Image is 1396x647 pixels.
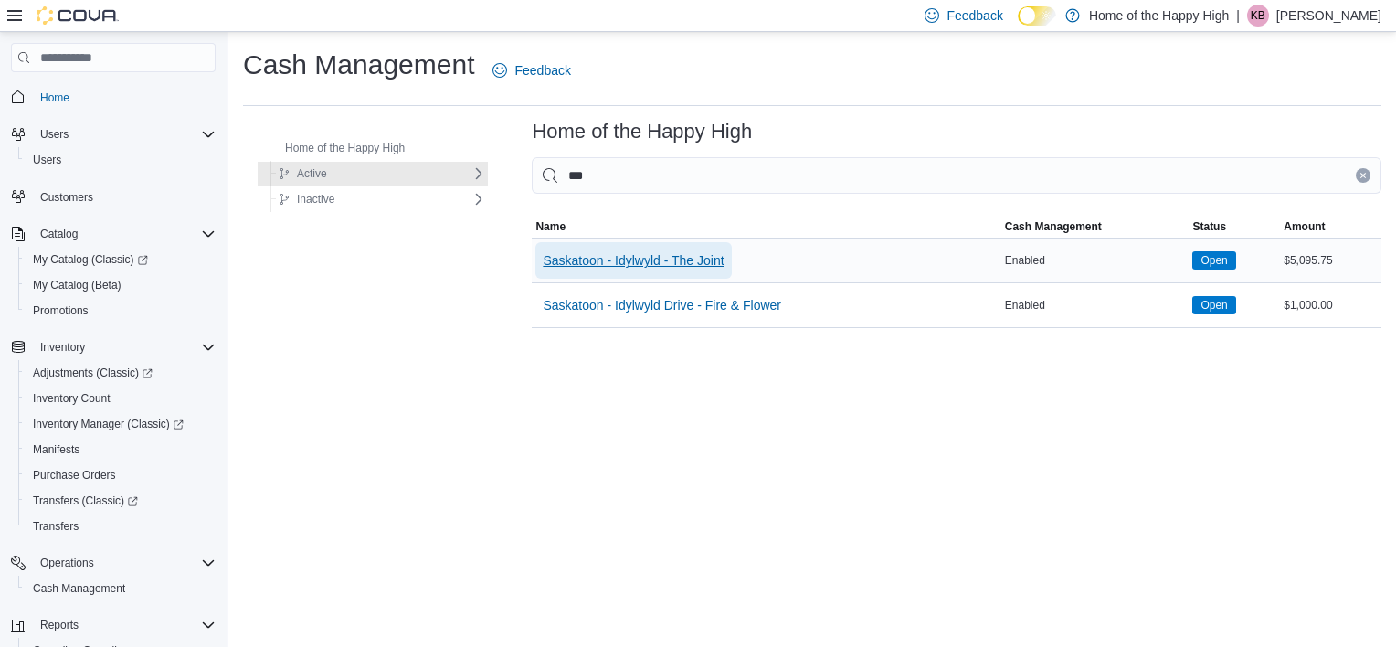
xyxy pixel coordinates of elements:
[1001,294,1190,316] div: Enabled
[18,514,223,539] button: Transfers
[1280,249,1381,271] div: $5,095.75
[18,147,223,173] button: Users
[33,336,216,358] span: Inventory
[33,186,216,208] span: Customers
[18,298,223,323] button: Promotions
[26,515,216,537] span: Transfers
[243,47,474,83] h1: Cash Management
[33,552,216,574] span: Operations
[26,490,145,512] a: Transfers (Classic)
[514,61,570,80] span: Feedback
[535,287,788,323] button: Saskatoon - Idylwyld Drive - Fire & Flower
[947,6,1002,25] span: Feedback
[297,192,334,207] span: Inactive
[543,251,724,270] span: Saskatoon - Idylwyld - The Joint
[535,219,566,234] span: Name
[33,223,85,245] button: Catalog
[26,490,216,512] span: Transfers (Classic)
[4,612,223,638] button: Reports
[33,336,92,358] button: Inventory
[1200,297,1227,313] span: Open
[26,413,216,435] span: Inventory Manager (Classic)
[18,360,223,386] a: Adjustments (Classic)
[26,274,216,296] span: My Catalog (Beta)
[1001,249,1190,271] div: Enabled
[1236,5,1240,27] p: |
[26,300,96,322] a: Promotions
[4,550,223,576] button: Operations
[26,439,216,461] span: Manifests
[33,581,125,596] span: Cash Management
[532,157,1381,194] input: This is a search bar. As you type, the results lower in the page will automatically filter.
[33,519,79,534] span: Transfers
[1192,251,1235,270] span: Open
[285,141,405,155] span: Home of the Happy High
[33,123,216,145] span: Users
[40,90,69,105] span: Home
[40,227,78,241] span: Catalog
[26,578,216,599] span: Cash Management
[33,391,111,406] span: Inventory Count
[26,249,216,270] span: My Catalog (Classic)
[1005,219,1102,234] span: Cash Management
[26,439,87,461] a: Manifests
[26,362,216,384] span: Adjustments (Classic)
[535,242,731,279] button: Saskatoon - Idylwyld - The Joint
[1192,219,1226,234] span: Status
[26,387,118,409] a: Inventory Count
[4,221,223,247] button: Catalog
[1356,168,1370,183] button: Clear input
[297,166,327,181] span: Active
[26,274,129,296] a: My Catalog (Beta)
[26,149,216,171] span: Users
[1280,216,1381,238] button: Amount
[4,83,223,110] button: Home
[259,137,412,159] button: Home of the Happy High
[18,576,223,601] button: Cash Management
[33,85,216,108] span: Home
[18,386,223,411] button: Inventory Count
[1089,5,1229,27] p: Home of the Happy High
[26,249,155,270] a: My Catalog (Classic)
[33,303,89,318] span: Promotions
[40,556,94,570] span: Operations
[1189,216,1280,238] button: Status
[33,614,86,636] button: Reports
[4,334,223,360] button: Inventory
[1280,294,1381,316] div: $1,000.00
[33,252,148,267] span: My Catalog (Classic)
[271,163,334,185] button: Active
[1192,296,1235,314] span: Open
[26,387,216,409] span: Inventory Count
[1247,5,1269,27] div: Karlen Boucher
[33,87,77,109] a: Home
[1001,216,1190,238] button: Cash Management
[40,340,85,355] span: Inventory
[26,300,216,322] span: Promotions
[26,515,86,537] a: Transfers
[40,127,69,142] span: Users
[18,272,223,298] button: My Catalog (Beta)
[26,413,191,435] a: Inventory Manager (Classic)
[33,223,216,245] span: Catalog
[18,411,223,437] a: Inventory Manager (Classic)
[1251,5,1265,27] span: KB
[485,52,577,89] a: Feedback
[543,296,781,314] span: Saskatoon - Idylwyld Drive - Fire & Flower
[33,552,101,574] button: Operations
[1018,6,1056,26] input: Dark Mode
[532,216,1000,238] button: Name
[33,468,116,483] span: Purchase Orders
[26,464,123,486] a: Purchase Orders
[18,462,223,488] button: Purchase Orders
[33,366,153,380] span: Adjustments (Classic)
[271,188,342,210] button: Inactive
[26,578,132,599] a: Cash Management
[40,618,79,632] span: Reports
[33,417,184,431] span: Inventory Manager (Classic)
[26,464,216,486] span: Purchase Orders
[1284,219,1325,234] span: Amount
[33,186,100,208] a: Customers
[33,153,61,167] span: Users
